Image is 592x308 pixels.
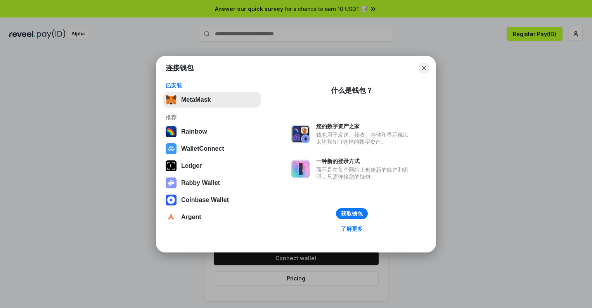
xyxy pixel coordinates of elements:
button: Argent [163,209,261,225]
div: Ledger [181,162,202,169]
button: Rabby Wallet [163,175,261,191]
img: svg+xml,%3Csvg%20width%3D%2228%22%20height%3D%2228%22%20viewBox%3D%220%200%2028%2028%22%20fill%3D... [166,212,177,223]
button: Rainbow [163,124,261,139]
button: 获取钱包 [336,208,368,219]
button: MetaMask [163,92,261,108]
div: 了解更多 [341,225,363,232]
img: svg+xml,%3Csvg%20width%3D%2228%22%20height%3D%2228%22%20viewBox%3D%220%200%2028%2028%22%20fill%3D... [166,195,177,205]
button: Close [419,63,429,73]
div: Argent [181,214,201,221]
img: svg+xml,%3Csvg%20xmlns%3D%22http%3A%2F%2Fwww.w3.org%2F2000%2Fsvg%22%20width%3D%2228%22%20height%3... [166,160,177,171]
button: Ledger [163,158,261,174]
h1: 连接钱包 [166,63,194,73]
img: svg+xml,%3Csvg%20width%3D%2228%22%20height%3D%2228%22%20viewBox%3D%220%200%2028%2028%22%20fill%3D... [166,143,177,154]
button: WalletConnect [163,141,261,157]
div: 推荐 [166,114,258,121]
img: svg+xml,%3Csvg%20xmlns%3D%22http%3A%2F%2Fwww.w3.org%2F2000%2Fsvg%22%20fill%3D%22none%22%20viewBox... [291,125,310,143]
a: 了解更多 [336,224,367,234]
div: 您的数字资产之家 [316,123,412,130]
div: 而不是在每个网站上创建新的账户和密码，只需连接您的钱包。 [316,166,412,180]
div: 一种新的登录方式 [316,158,412,165]
div: Rabby Wallet [181,179,220,186]
div: 已安装 [166,82,258,89]
img: svg+xml,%3Csvg%20xmlns%3D%22http%3A%2F%2Fwww.w3.org%2F2000%2Fsvg%22%20fill%3D%22none%22%20viewBox... [166,177,177,188]
div: 什么是钱包？ [331,86,373,95]
div: WalletConnect [181,145,224,152]
img: svg+xml,%3Csvg%20xmlns%3D%22http%3A%2F%2Fwww.w3.org%2F2000%2Fsvg%22%20fill%3D%22none%22%20viewBox... [291,160,310,178]
button: Coinbase Wallet [163,192,261,208]
div: Coinbase Wallet [181,197,229,204]
div: MetaMask [181,96,211,103]
img: svg+xml,%3Csvg%20width%3D%22120%22%20height%3D%22120%22%20viewBox%3D%220%200%20120%20120%22%20fil... [166,126,177,137]
div: 获取钱包 [341,210,363,217]
div: Rainbow [181,128,207,135]
img: svg+xml,%3Csvg%20fill%3D%22none%22%20height%3D%2233%22%20viewBox%3D%220%200%2035%2033%22%20width%... [166,94,177,105]
div: 钱包用于发送、接收、存储和显示像以太坊和NFT这样的数字资产。 [316,131,412,145]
